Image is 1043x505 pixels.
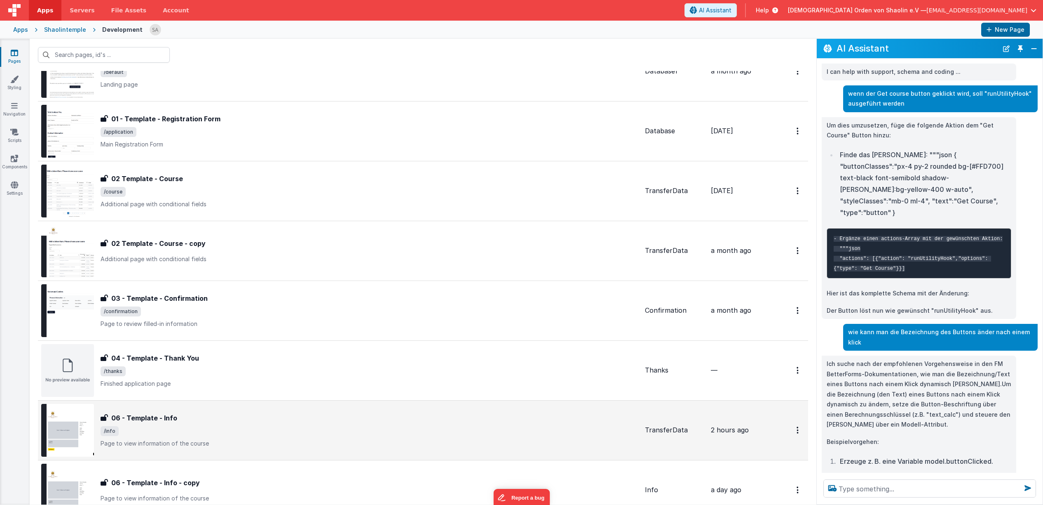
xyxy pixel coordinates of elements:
[111,293,208,303] h3: 03 - Template - Confirmation
[827,359,1011,430] p: Ich suche nach der empfohlenen Vorgehensweise in den FM BetterForms-Dokumentationen, wie man die ...
[101,127,136,137] span: /application
[792,63,805,80] button: Options
[827,120,1011,141] p: Um dies umzusetzen, füge die folgende Aktion dem "Get Course" Button hinzu:
[837,470,1011,505] li: Definiere die Beschriftung dynamisch mit "text_calc": """json "text_calc": "model.buttonClicked ?...
[711,306,751,314] span: a month ago
[111,174,183,184] h3: 02 Template - Course
[827,288,1011,299] p: Hier ist das komplette Schema mit der Änderung:
[101,366,126,376] span: /thanks
[837,455,1011,467] li: Erzeuge z. B. eine Variable model.buttonClicked.
[101,140,638,149] p: Main Registration Form
[837,43,998,53] h2: AI Assistant
[101,67,127,77] span: /default
[792,362,805,379] button: Options
[101,255,638,263] p: Additional page with conditional fields
[827,306,1011,316] p: Der Button löst nun wie gewünscht "runUtilityHook" aus.
[111,6,147,14] span: File Assets
[848,327,1033,347] p: wie kann man die Bezeichnung des Buttons änder nach einem klick
[834,236,1003,271] code: - Ergänze einen actions-Array mit der gewünschten Aktion: """json "actions": [{"action": "runUtil...
[101,494,638,503] p: Page to view information of the course
[684,3,737,17] button: AI Assistant
[645,186,704,196] div: TransferData
[44,26,86,34] div: Shaolintemple
[792,123,805,139] button: Options
[711,486,741,494] span: a day ago
[645,306,704,315] div: Confirmation
[711,366,717,374] span: —
[101,439,638,448] p: Page to view information of the course
[1015,43,1026,54] button: Toggle Pin
[711,186,733,195] span: [DATE]
[981,23,1030,37] button: New Page
[101,320,638,328] p: Page to review filled-in information
[645,126,704,136] div: Database
[38,47,170,63] input: Search pages, id's ...
[645,246,704,255] div: TransferData
[101,380,638,388] p: Finished application page
[645,366,704,375] div: Thanks
[788,6,1036,14] button: [DEMOGRAPHIC_DATA] Orden von Shaolin e.V — [EMAIL_ADDRESS][DOMAIN_NAME]
[711,127,733,135] span: [DATE]
[102,26,143,34] div: Development
[645,485,704,495] div: Info
[150,24,161,35] img: e3e1eaaa3c942e69edc95d4236ce57bf
[111,238,206,248] h3: 02 Template - Course - copy
[101,307,141,316] span: /confirmation
[111,114,220,124] h3: 01 - Template - Registration Form
[926,6,1027,14] span: [EMAIL_ADDRESS][DOMAIN_NAME]
[111,478,200,488] h3: 06 - Template - Info - copy
[101,200,638,208] p: Additional page with conditional fields
[792,422,805,439] button: Options
[792,302,805,319] button: Options
[37,6,53,14] span: Apps
[101,187,126,197] span: /course
[699,6,731,14] span: AI Assistant
[711,426,749,434] span: 2 hours ago
[1029,43,1039,54] button: Close
[1001,43,1012,54] button: New Chat
[848,89,1033,109] p: wenn der Get course button geklickt wird, soll "runUtilityHook" ausgeführt werden
[827,67,1011,77] p: I can help with support, schema and coding ...
[792,182,805,199] button: Options
[711,67,751,75] span: a month ago
[827,437,1011,447] p: Beispielvorgehen:
[837,149,1011,218] li: Finde das [PERSON_NAME]: """json { "buttonClasses":"px-4 py-2 rounded bg-[#FFD700] text-black fon...
[111,353,199,363] h3: 04 - Template - Thank You
[13,26,28,34] div: Apps
[101,426,119,436] span: /info
[711,246,751,255] span: a month ago
[788,6,926,14] span: [DEMOGRAPHIC_DATA] Orden von Shaolin e.V —
[645,425,704,435] div: TransferData
[645,66,704,76] div: Database1
[792,242,805,259] button: Options
[111,413,177,423] h3: 06 - Template - Info
[792,481,805,498] button: Options
[70,6,94,14] span: Servers
[101,80,638,89] p: Landing page
[756,6,769,14] span: Help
